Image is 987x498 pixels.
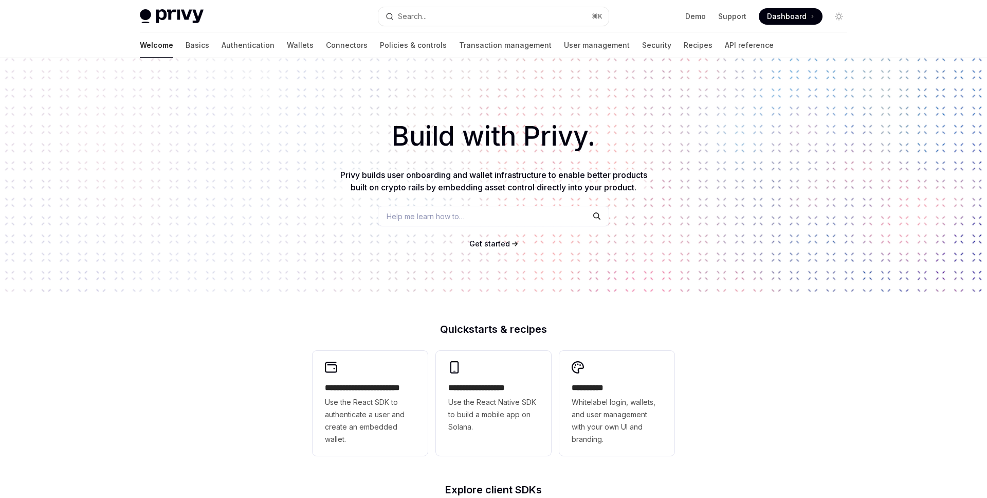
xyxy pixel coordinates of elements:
a: **** *****Whitelabel login, wallets, and user management with your own UI and branding. [559,351,674,456]
a: Basics [186,33,209,58]
span: Use the React Native SDK to build a mobile app on Solana. [448,396,539,433]
a: Dashboard [759,8,822,25]
a: Demo [685,11,706,22]
a: Wallets [287,33,314,58]
a: API reference [725,33,774,58]
div: Search... [398,10,427,23]
span: Help me learn how to… [387,211,465,222]
span: ⌘ K [592,12,602,21]
a: Support [718,11,746,22]
h1: Build with Privy. [16,116,971,156]
h2: Explore client SDKs [313,485,674,495]
img: light logo [140,9,204,24]
span: Dashboard [767,11,807,22]
span: Whitelabel login, wallets, and user management with your own UI and branding. [572,396,662,446]
a: Connectors [326,33,368,58]
a: Security [642,33,671,58]
a: Policies & controls [380,33,447,58]
a: **** **** **** ***Use the React Native SDK to build a mobile app on Solana. [436,351,551,456]
span: Get started [469,239,510,248]
span: Use the React SDK to authenticate a user and create an embedded wallet. [325,396,415,446]
span: Privy builds user onboarding and wallet infrastructure to enable better products built on crypto ... [340,170,647,192]
a: Transaction management [459,33,552,58]
a: Welcome [140,33,173,58]
a: User management [564,33,630,58]
a: Recipes [684,33,712,58]
h2: Quickstarts & recipes [313,324,674,334]
button: Search...⌘K [378,7,609,26]
a: Get started [469,239,510,249]
button: Toggle dark mode [831,8,847,25]
a: Authentication [222,33,275,58]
